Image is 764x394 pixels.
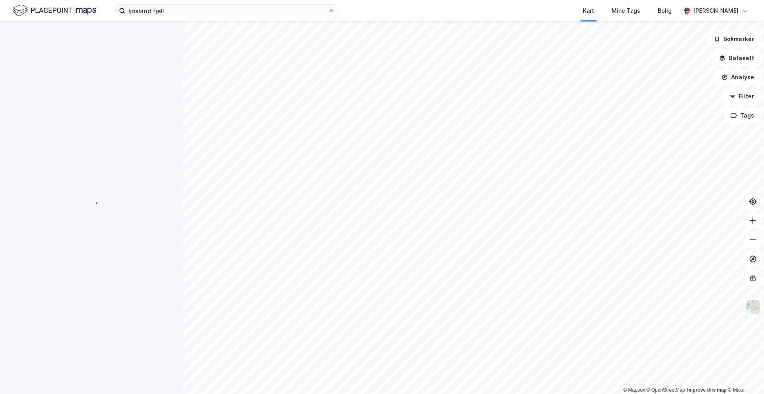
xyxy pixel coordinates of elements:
[724,108,761,123] button: Tags
[712,50,761,66] button: Datasett
[745,299,760,314] img: Z
[724,356,764,394] iframe: Chat Widget
[687,387,727,393] a: Improve this map
[723,88,761,104] button: Filter
[583,6,594,16] div: Kart
[623,387,645,393] a: Mapbox
[612,6,640,16] div: Mine Tags
[13,4,96,18] img: logo.f888ab2527a4732fd821a326f86c7f29.svg
[715,69,761,85] button: Analyse
[85,197,98,210] img: spinner.a6d8c91a73a9ac5275cf975e30b51cfb.svg
[658,6,672,16] div: Bolig
[647,387,685,393] a: OpenStreetMap
[707,31,761,47] button: Bokmerker
[125,5,328,17] input: Søk på adresse, matrikkel, gårdeiere, leietakere eller personer
[693,6,739,16] div: [PERSON_NAME]
[724,356,764,394] div: Kontrollprogram for chat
